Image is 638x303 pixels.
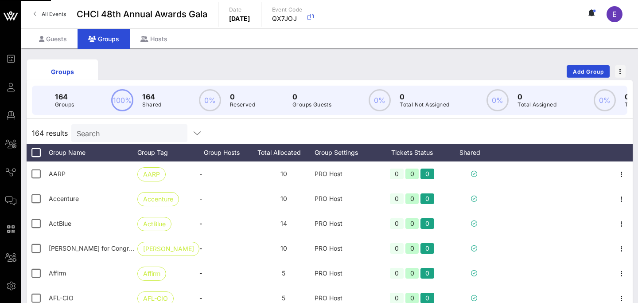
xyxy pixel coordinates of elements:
span: Adriano Espaillat for Congress [49,244,139,252]
span: - [199,186,202,211]
span: AARP [143,168,160,181]
p: Total Assigned [517,100,556,109]
span: Accenture [49,195,79,202]
div: 0 [405,193,419,204]
div: Group Tag [137,144,199,161]
div: Group Name [49,144,137,161]
p: 0 [400,91,449,102]
div: Guests [28,29,78,49]
div: PRO Host [315,236,377,261]
div: 0 [390,193,404,204]
div: 0 [420,169,434,179]
div: 0 [420,268,434,279]
p: QX7JOJ [272,14,303,23]
span: 10 [280,195,287,202]
p: [DATE] [229,14,250,23]
p: 164 [55,91,74,102]
span: Affirm [49,269,66,277]
span: - [199,211,202,236]
span: - [199,236,202,261]
p: Reserved [230,100,255,109]
div: 0 [405,268,419,279]
div: Tickets Status [377,144,447,161]
p: Shared [142,100,161,109]
div: Group Hosts [199,144,253,161]
span: 10 [280,170,287,177]
div: Group Settings [315,144,377,161]
div: Total Allocated [253,144,315,161]
div: 0 [390,243,404,254]
div: 0 [390,218,404,229]
span: 10 [280,244,287,252]
span: E [612,10,617,19]
span: CHCI 48th Annual Awards Gala [77,8,207,21]
button: Add Group [567,65,610,78]
div: Hosts [130,29,178,49]
div: 0 [405,243,419,254]
span: AARP [49,170,66,177]
span: All Events [42,11,66,17]
span: Accenture [143,193,173,206]
div: 0 [390,169,404,179]
p: Total Not Assigned [400,100,449,109]
a: All Events [28,7,71,21]
p: 164 [142,91,161,102]
p: Groups [55,100,74,109]
div: 0 [420,193,434,204]
span: ActBlue [143,217,166,231]
span: Add Group [572,68,604,75]
div: PRO Host [315,186,377,211]
span: Affirm [143,267,160,280]
span: - [199,161,202,186]
div: PRO Host [315,261,377,286]
span: 14 [280,220,287,227]
div: 0 [420,243,434,254]
div: 0 [420,218,434,229]
div: 0 [405,218,419,229]
p: Date [229,5,250,14]
div: PRO Host [315,161,377,186]
span: ActBlue [49,220,71,227]
div: 0 [390,268,404,279]
div: Groups [34,67,91,76]
span: - [199,261,202,286]
p: Event Code [272,5,303,14]
div: Shared [447,144,501,161]
div: PRO Host [315,211,377,236]
div: E [607,6,622,22]
span: AFL-CIO [49,294,74,302]
div: 0 [405,169,419,179]
p: Groups Guests [292,100,331,109]
span: [PERSON_NAME]… [143,242,194,256]
p: 0 [292,91,331,102]
span: 5 [282,294,285,302]
p: 0 [230,91,255,102]
p: 0 [517,91,556,102]
span: 164 results [32,128,68,138]
div: Groups [78,29,130,49]
span: 5 [282,269,285,277]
